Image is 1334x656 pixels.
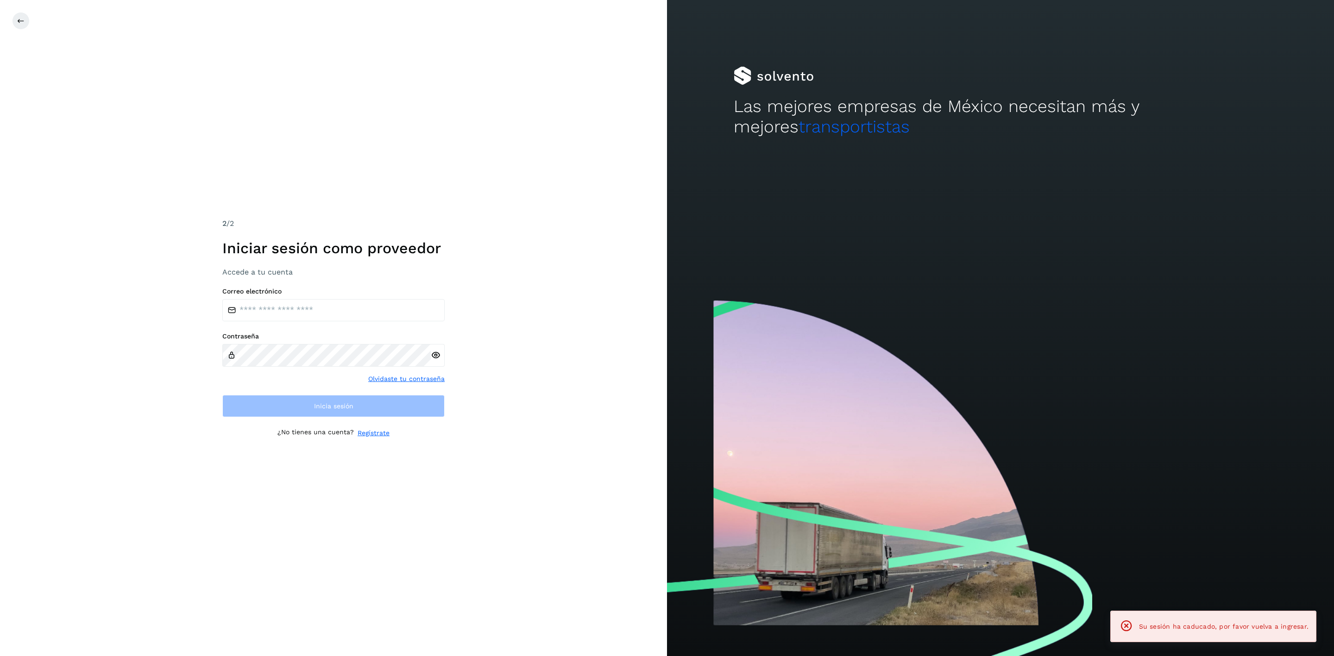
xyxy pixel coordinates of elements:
[222,219,227,228] span: 2
[277,428,354,438] p: ¿No tienes una cuenta?
[222,395,445,417] button: Inicia sesión
[368,374,445,384] a: Olvidaste tu contraseña
[222,268,445,276] h3: Accede a tu cuenta
[222,218,445,229] div: /2
[1139,623,1309,630] span: Su sesión ha caducado, por favor vuelva a ingresar.
[222,332,445,340] label: Contraseña
[734,96,1267,137] h2: Las mejores empresas de México necesitan más y mejores
[358,428,390,438] a: Regístrate
[222,239,445,257] h1: Iniciar sesión como proveedor
[314,403,353,409] span: Inicia sesión
[222,287,445,295] label: Correo electrónico
[799,117,910,137] span: transportistas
